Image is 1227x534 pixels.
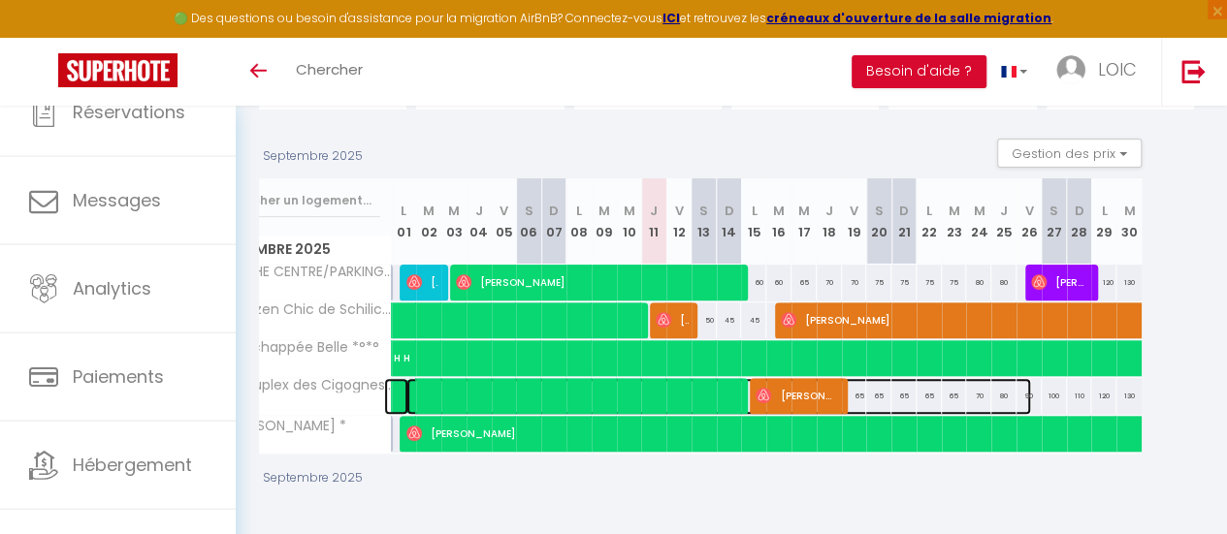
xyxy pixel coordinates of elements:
[1098,57,1137,81] span: LOIC
[991,265,1017,300] div: 80
[1042,378,1067,414] div: 100
[817,178,842,265] th: 18
[201,340,379,355] span: °*°* L'échappée Belle *°*°
[16,8,74,66] button: Ouvrir le widget de chat LiveChat
[441,178,467,265] th: 03
[966,265,991,300] div: 80
[798,202,810,220] abbr: M
[852,55,986,88] button: Besoin d'aide ?
[198,236,391,264] span: Septembre 2025
[973,202,985,220] abbr: M
[201,302,395,317] span: * Le Citizen Chic de Schilick *
[73,100,185,124] span: Réservations
[1049,202,1058,220] abbr: S
[566,178,592,265] th: 08
[617,178,642,265] th: 10
[766,265,791,300] div: 60
[1116,378,1142,414] div: 130
[1181,59,1206,83] img: logout
[1067,378,1092,414] div: 110
[741,178,766,265] th: 15
[899,202,909,220] abbr: D
[1091,378,1116,414] div: 120
[576,202,582,220] abbr: L
[475,202,483,220] abbr: J
[416,178,441,265] th: 02
[766,10,1051,26] a: créneaux d'ouverture de la salle migration
[891,178,917,265] th: 21
[492,178,517,265] th: 05
[456,264,730,300] span: [PERSON_NAME]
[1074,202,1083,220] abbr: D
[73,364,164,389] span: Paiements
[392,178,417,265] th: 01
[966,178,991,265] th: 24
[917,178,942,265] th: 22
[296,59,363,79] span: Chercher
[766,178,791,265] th: 16
[917,265,942,300] div: 75
[1056,55,1085,84] img: ...
[825,202,833,220] abbr: J
[448,202,460,220] abbr: M
[263,147,363,166] p: Septembre 2025
[73,453,192,477] span: Hébergement
[1042,178,1067,265] th: 27
[1067,178,1092,265] th: 28
[623,202,634,220] abbr: M
[875,202,884,220] abbr: S
[791,178,817,265] th: 17
[598,202,610,220] abbr: M
[516,178,541,265] th: 06
[549,202,559,220] abbr: D
[73,276,151,300] span: Analytics
[592,178,617,265] th: 09
[541,178,566,265] th: 07
[949,202,960,220] abbr: M
[773,202,785,220] abbr: M
[525,202,533,220] abbr: S
[662,10,680,26] a: ICI
[725,202,734,220] abbr: D
[751,202,757,220] abbr: L
[423,202,435,220] abbr: M
[741,265,766,300] div: 60
[926,202,932,220] abbr: L
[406,264,438,300] span: [PERSON_NAME]
[666,178,692,265] th: 12
[1116,265,1142,300] div: 130
[1031,264,1087,300] span: [PERSON_NAME]
[641,178,666,265] th: 11
[842,178,867,265] th: 19
[1000,202,1008,220] abbr: J
[384,340,409,377] a: H H
[500,202,508,220] abbr: V
[866,178,891,265] th: 20
[891,265,917,300] div: 75
[58,53,178,87] img: Super Booking
[817,265,842,300] div: 70
[1042,38,1161,106] a: ... LOIC
[656,301,688,338] span: [PERSON_NAME]
[201,265,395,279] span: ☆PROCHE CENTRE/PARKING/TRAM/ PARLEMENT/[GEOGRAPHIC_DATA]☆
[997,139,1142,168] button: Gestion des prix
[1017,178,1042,265] th: 26
[650,202,658,220] abbr: J
[1145,447,1212,519] iframe: Chat
[866,265,891,300] div: 75
[991,178,1017,265] th: 25
[209,183,380,218] input: Rechercher un logement...
[201,378,395,393] span: * * Le Duplex des Cigognes * *
[263,469,363,487] p: Septembre 2025
[756,377,836,414] span: [PERSON_NAME]
[73,188,161,212] span: Messages
[1101,202,1107,220] abbr: L
[1024,202,1033,220] abbr: V
[281,38,377,106] a: Chercher
[692,178,717,265] th: 13
[1123,202,1135,220] abbr: M
[201,416,351,437] span: * [PERSON_NAME] *
[1091,178,1116,265] th: 29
